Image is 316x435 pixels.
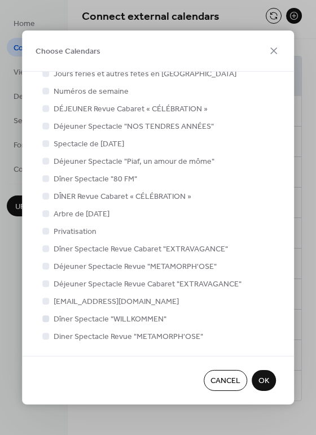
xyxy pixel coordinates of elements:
[204,370,247,391] button: Cancel
[54,331,203,343] span: Diner Spectacle Revue "METAMORPH'OSE"
[54,314,166,325] span: Dîner Spectacle "WILLKOMMEN"
[36,46,100,58] span: Choose Calendars
[54,279,242,290] span: Déjeuner Spectacle Revue Cabaret "EXTRAVAGANCE"
[252,370,276,391] button: OK
[54,173,137,185] span: Dîner Spectacle "80 FM"
[54,226,96,238] span: Privatisation
[54,208,109,220] span: Arbre de [DATE]
[54,261,217,273] span: Déjeuner Spectacle Revue "METAMORPH'OSE"
[54,121,214,133] span: Déjeuner Spectacle "NOS TENDRES ANNÉES"
[210,376,240,388] span: Cancel
[54,138,124,150] span: Spectacle de [DATE]
[54,156,214,168] span: Déjeuner Spectacle "Piaf, un amour de môme"
[54,68,236,80] span: Jours fériés et autres fêtes en [GEOGRAPHIC_DATA]
[54,191,191,203] span: DÎNER Revue Cabaret « CÉLÉBRATION »
[258,376,269,388] span: OK
[54,243,228,255] span: Dîner Spectacle Revue Cabaret "EXTRAVAGANCE"
[54,296,179,308] span: [EMAIL_ADDRESS][DOMAIN_NAME]
[54,103,208,115] span: DÉJEUNER Revue Cabaret « CÉLÉBRATION »
[54,86,129,98] span: Numéros de semaine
